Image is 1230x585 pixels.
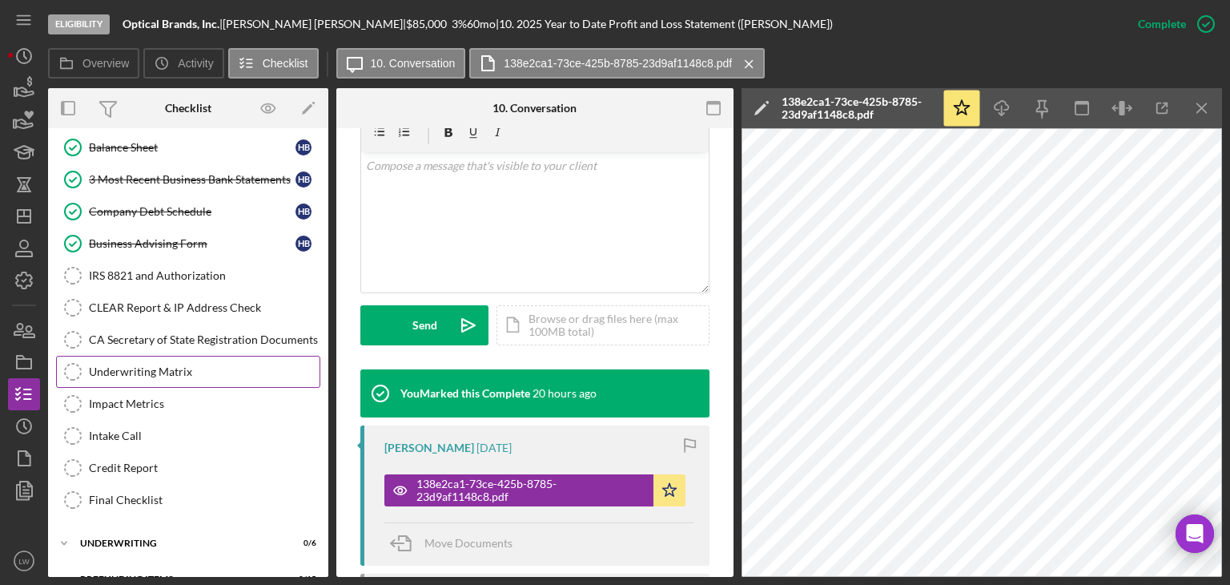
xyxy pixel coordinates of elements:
div: H B [295,171,312,188]
div: Checklist [165,102,211,115]
button: Move Documents [384,523,529,563]
div: H B [295,236,312,252]
div: 3 Most Recent Business Bank Statements [89,173,295,186]
a: Underwriting Matrix [56,356,320,388]
button: 138e2ca1-73ce-425b-8785-23d9af1148c8.pdf [469,48,765,79]
div: Underwriting [80,539,276,548]
div: 0 / 15 [287,575,316,584]
div: 138e2ca1-73ce-425b-8785-23d9af1148c8.pdf [782,95,934,121]
time: 2025-09-04 00:15 [533,387,597,400]
div: Balance Sheet [89,141,295,154]
div: Eligibility [48,14,110,34]
b: Optical Brands, Inc. [123,17,219,30]
div: | 10. 2025 Year to Date Profit and Loss Statement ([PERSON_NAME]) [496,18,833,30]
a: IRS 8821 and Authorization [56,260,320,292]
a: CA Secretary of State Registration Documents [56,324,320,356]
div: Send [412,305,437,345]
div: Open Intercom Messenger [1176,514,1214,553]
div: IRS 8821 and Authorization [89,269,320,282]
button: 138e2ca1-73ce-425b-8785-23d9af1148c8.pdf [384,474,685,506]
div: Complete [1138,8,1186,40]
a: Business Advising FormHB [56,228,320,260]
text: LW [18,557,30,566]
div: 0 / 6 [287,539,316,548]
button: LW [8,545,40,577]
div: CLEAR Report & IP Address Check [89,301,320,314]
div: Underwriting Matrix [89,365,320,378]
span: Move Documents [424,536,512,550]
label: Checklist [263,57,308,70]
div: Impact Metrics [89,397,320,410]
div: 3 % [452,18,467,30]
button: Complete [1122,8,1222,40]
label: 10. Conversation [371,57,456,70]
div: Credit Report [89,462,320,474]
div: Company Debt Schedule [89,205,295,218]
a: Balance SheetHB [56,131,320,163]
div: Business Advising Form [89,237,295,250]
div: H B [295,139,312,155]
button: Overview [48,48,139,79]
div: You Marked this Complete [400,387,530,400]
button: 10. Conversation [336,48,466,79]
a: Company Debt ScheduleHB [56,196,320,228]
label: Activity [178,57,213,70]
time: 2025-09-03 18:32 [476,442,512,454]
div: 10. Conversation [492,102,577,115]
a: Intake Call [56,420,320,452]
div: 60 mo [467,18,496,30]
div: CA Secretary of State Registration Documents [89,333,320,346]
div: H B [295,204,312,220]
div: Prefunding Items [80,575,276,584]
button: Activity [143,48,223,79]
span: $85,000 [406,17,447,30]
a: CLEAR Report & IP Address Check [56,292,320,324]
div: [PERSON_NAME] [PERSON_NAME] | [223,18,406,30]
a: Credit Report [56,452,320,484]
div: Final Checklist [89,494,320,506]
div: 138e2ca1-73ce-425b-8785-23d9af1148c8.pdf [416,478,645,503]
a: 3 Most Recent Business Bank StatementsHB [56,163,320,196]
div: Intake Call [89,430,320,442]
label: Overview [82,57,129,70]
a: Impact Metrics [56,388,320,420]
label: 138e2ca1-73ce-425b-8785-23d9af1148c8.pdf [504,57,732,70]
button: Checklist [228,48,319,79]
div: | [123,18,223,30]
div: [PERSON_NAME] [384,442,474,454]
button: Send [360,305,488,345]
a: Final Checklist [56,484,320,516]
